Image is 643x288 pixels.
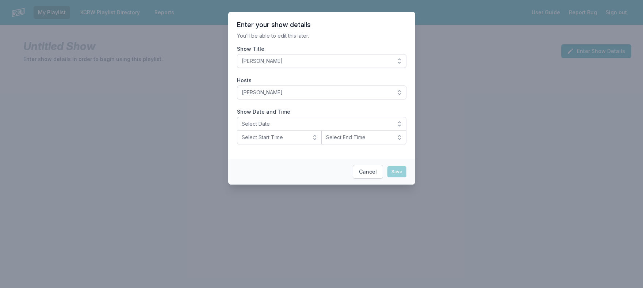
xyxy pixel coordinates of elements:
span: Select Start Time [242,134,307,141]
label: Show Title [237,45,406,53]
button: Cancel [353,165,383,179]
label: Hosts [237,77,406,84]
button: [PERSON_NAME] [237,54,406,68]
span: [PERSON_NAME] [242,57,391,65]
button: Save [387,166,406,177]
span: Select End Time [326,134,391,141]
button: [PERSON_NAME] [237,86,406,99]
button: Select End Time [321,130,406,144]
header: Enter your show details [237,20,406,29]
button: Select Start Time [237,130,322,144]
legend: Show Date and Time [237,108,290,115]
button: Select Date [237,117,406,131]
span: [PERSON_NAME] [242,89,391,96]
p: You’ll be able to edit this later. [237,32,406,39]
span: Select Date [242,120,391,128]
